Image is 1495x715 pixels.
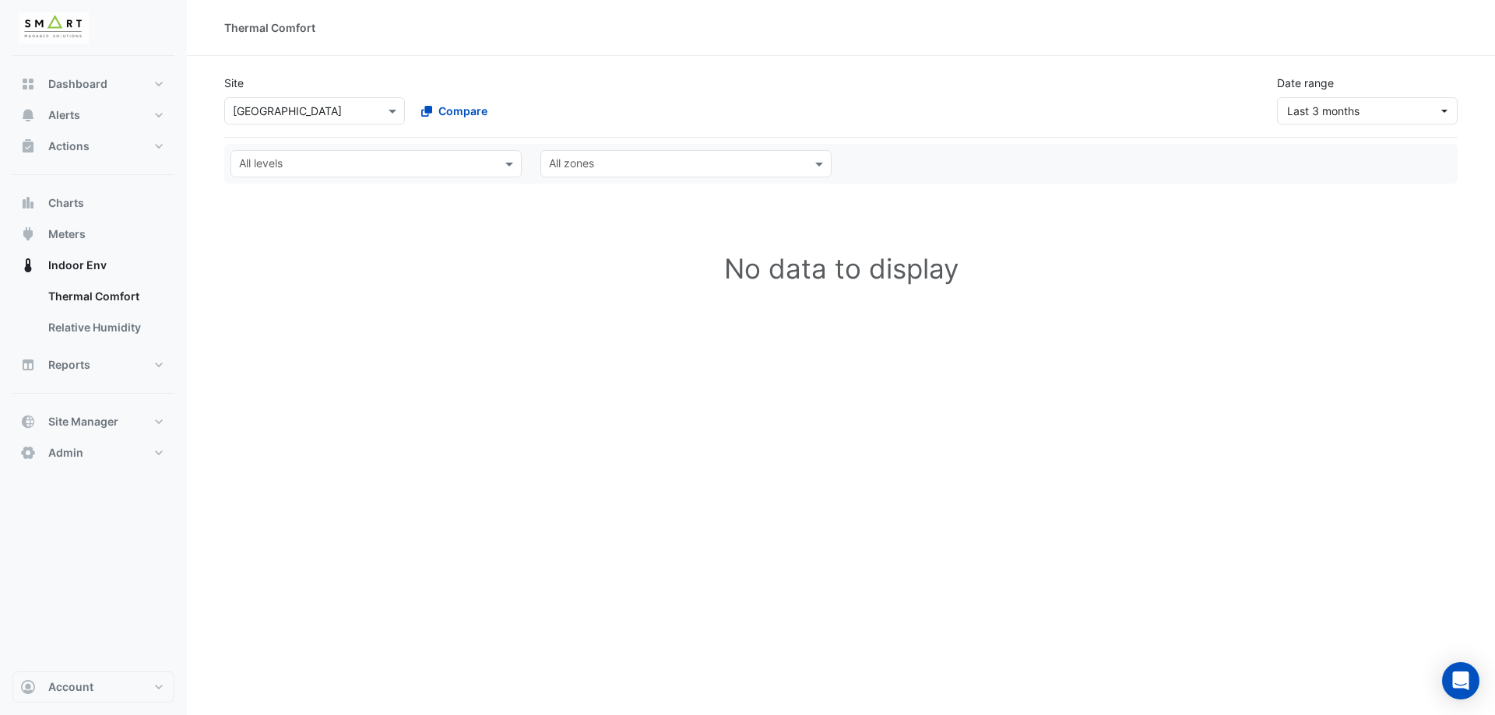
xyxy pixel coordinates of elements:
app-icon: Admin [20,445,36,461]
app-icon: Alerts [20,107,36,123]
img: Company Logo [19,12,89,44]
app-icon: Actions [20,138,36,154]
label: Date range [1277,75,1334,91]
button: Actions [12,131,174,162]
div: All zones [547,155,594,175]
button: Site Manager [12,406,174,437]
h1: No data to display [224,202,1458,335]
div: Thermal Comfort [224,19,315,36]
div: Open Intercom Messenger [1442,662,1479,699]
span: Charts [48,195,84,211]
button: Indoor Env [12,250,174,281]
button: Dashboard [12,68,174,100]
app-icon: Dashboard [20,76,36,92]
a: Relative Humidity [36,312,174,343]
button: Charts [12,188,174,219]
button: Reports [12,349,174,380]
button: Compare [411,97,498,124]
a: Thermal Comfort [36,281,174,312]
span: Actions [48,138,90,154]
button: Alerts [12,100,174,131]
span: 01 May 25 - 31 Jul 25 [1287,104,1360,117]
span: Admin [48,445,83,461]
app-icon: Meters [20,226,36,242]
span: Reports [48,357,90,373]
label: Site [224,75,244,91]
button: Meters [12,219,174,250]
span: Alerts [48,107,80,123]
app-icon: Indoor Env [20,258,36,273]
div: Indoor Env [12,281,174,349]
button: Admin [12,437,174,468]
span: Account [48,679,93,695]
span: Site Manager [48,414,118,429]
button: Last 3 months [1277,97,1458,124]
span: Indoor Env [48,258,107,273]
app-icon: Charts [20,195,36,211]
span: Dashboard [48,76,107,92]
span: Meters [48,226,86,242]
app-icon: Reports [20,357,36,373]
button: Account [12,671,174,703]
div: All levels [237,155,283,175]
app-icon: Site Manager [20,414,36,429]
span: Compare [438,103,487,119]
